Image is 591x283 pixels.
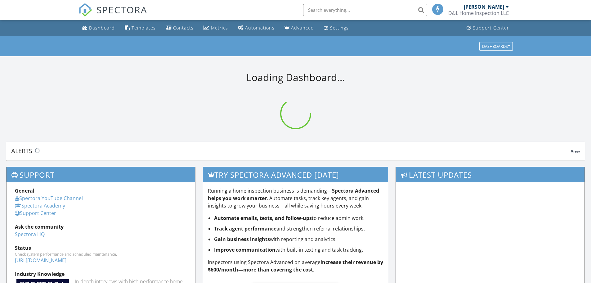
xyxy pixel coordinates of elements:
h3: Latest Updates [396,167,584,182]
strong: Track agent performance [214,225,276,232]
div: Ask the community [15,223,187,231]
div: Alerts [11,147,571,155]
a: Support Center [15,210,56,217]
div: Status [15,244,187,252]
strong: increase their revenue by $600/month—more than covering the cost [208,259,383,273]
a: Advanced [282,22,316,34]
a: Spectora YouTube Channel [15,195,83,202]
div: Dashboard [89,25,115,31]
li: with built-in texting and task tracking. [214,246,383,253]
strong: Automate emails, texts, and follow-ups [214,215,312,221]
a: Contacts [163,22,196,34]
a: Dashboard [80,22,117,34]
div: Contacts [173,25,194,31]
strong: Gain business insights [214,236,270,243]
a: Automations (Basic) [235,22,277,34]
strong: Spectora Advanced helps you work smarter [208,187,379,202]
li: with reporting and analytics. [214,235,383,243]
img: The Best Home Inspection Software - Spectora [78,3,92,17]
a: Support Center [464,22,512,34]
p: Running a home inspection business is demanding— . Automate tasks, track key agents, and gain ins... [208,187,383,209]
a: Spectora HQ [15,231,45,238]
span: SPECTORA [96,3,147,16]
strong: General [15,187,34,194]
li: to reduce admin work. [214,214,383,222]
a: Settings [321,22,351,34]
a: SPECTORA [78,8,147,21]
h3: Try spectora advanced [DATE] [203,167,388,182]
div: Templates [132,25,156,31]
div: D&L Home Inspection LLC [448,10,509,16]
div: Dashboards [482,44,510,48]
a: Templates [122,22,158,34]
input: Search everything... [303,4,427,16]
button: Dashboards [479,42,513,51]
div: Check system performance and scheduled maintenance. [15,252,187,257]
div: Metrics [211,25,228,31]
a: Spectora Academy [15,202,65,209]
a: Metrics [201,22,231,34]
li: and strengthen referral relationships. [214,225,383,232]
a: [URL][DOMAIN_NAME] [15,257,66,264]
div: Advanced [291,25,314,31]
strong: Improve communication [214,246,275,253]
h3: Support [7,167,195,182]
div: Industry Knowledge [15,270,187,278]
div: Automations [245,25,275,31]
div: Settings [330,25,349,31]
div: Support Center [473,25,509,31]
div: [PERSON_NAME] [464,4,504,10]
span: View [571,148,580,154]
p: Inspectors using Spectora Advanced on average . [208,258,383,273]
